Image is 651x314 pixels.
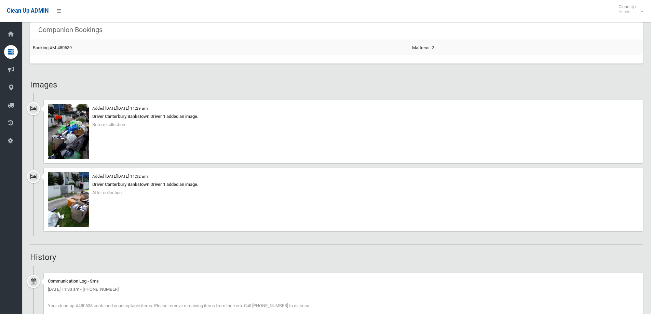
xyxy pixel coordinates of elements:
[92,122,125,127] span: Before collection
[30,253,643,262] h2: History
[48,104,89,159] img: 2025-08-2711.29.045423564657015975719.jpg
[33,45,72,50] a: Booking #M-480539
[48,285,639,293] div: [DATE] 11:33 am - [PHONE_NUMBER]
[409,40,643,55] td: Mattress: 2
[619,9,636,14] small: Admin
[30,23,111,37] header: Companion Bookings
[92,190,122,195] span: After collection
[92,106,148,111] small: Added [DATE][DATE] 11:29 am
[48,180,639,189] div: Driver Canterbury Bankstown Driver 1 added an image.
[48,277,639,285] div: Communication Log - Sms
[48,172,89,227] img: 2025-08-2711.32.348127864017561845143.jpg
[48,303,310,308] span: Your clean-up #480538 contained unacceptable items. Please remove remaining items from the kerb. ...
[48,112,639,121] div: Driver Canterbury Bankstown Driver 1 added an image.
[92,174,148,179] small: Added [DATE][DATE] 11:32 am
[30,80,643,89] h2: Images
[615,4,642,14] span: Clean Up
[7,8,49,14] span: Clean Up ADMIN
